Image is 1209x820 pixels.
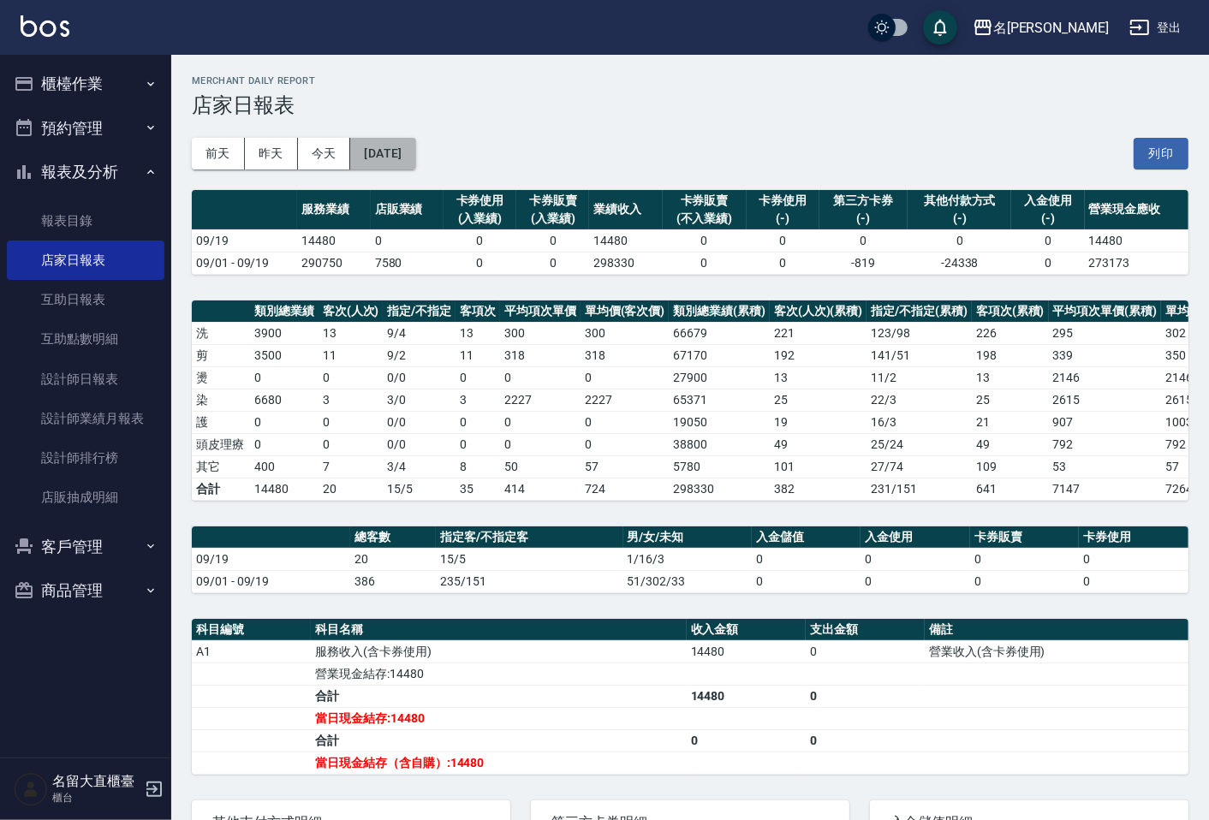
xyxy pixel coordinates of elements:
td: 6680 [250,389,319,411]
a: 店家日報表 [7,241,164,280]
td: 0 [581,411,670,433]
td: 198 [972,344,1049,366]
th: 卡券販賣 [970,526,1080,549]
td: 3 [456,389,500,411]
td: 當日現金結存:14480 [311,707,686,729]
td: 7 [319,455,384,478]
td: 0 [861,548,970,570]
th: 卡券使用 [1079,526,1188,549]
div: 卡券使用 [751,192,815,210]
th: 入金儲值 [752,526,861,549]
th: 支出金額 [806,619,925,641]
th: 客次(人次)(累積) [770,300,867,323]
div: 名[PERSON_NAME] [993,17,1109,39]
td: 0 [806,640,925,663]
td: 0 [444,252,516,274]
td: 3500 [250,344,319,366]
td: 51/302/33 [623,570,752,592]
h3: 店家日報表 [192,93,1188,117]
td: 27900 [669,366,770,389]
button: 名[PERSON_NAME] [966,10,1116,45]
td: 13 [972,366,1049,389]
td: 0 [861,570,970,592]
td: 295 [1049,322,1162,344]
button: 登出 [1123,12,1188,44]
td: 當日現金結存（含自購）:14480 [311,752,686,774]
div: 第三方卡券 [824,192,903,210]
td: 53 [1049,455,1162,478]
th: 總客數 [350,526,436,549]
td: 13 [770,366,867,389]
td: 641 [972,478,1049,500]
td: 9 / 2 [383,344,456,366]
a: 報表目錄 [7,201,164,241]
td: 13 [456,322,500,344]
td: 0 [663,252,747,274]
td: 19 [770,411,867,433]
td: 營業收入(含卡券使用) [925,640,1188,663]
td: 0 [500,411,581,433]
table: a dense table [192,619,1188,775]
td: 0 [747,229,819,252]
td: 營業現金結存:14480 [311,663,686,685]
td: 298330 [669,478,770,500]
td: 0 [456,411,500,433]
td: 109 [972,455,1049,478]
td: 400 [250,455,319,478]
th: 業績收入 [589,190,662,230]
a: 互助點數明細 [7,319,164,359]
div: (-) [1015,210,1080,228]
td: 0 [319,411,384,433]
td: 合計 [192,478,250,500]
div: (-) [824,210,903,228]
td: 3 [319,389,384,411]
img: Logo [21,15,69,37]
td: 0 [908,229,1011,252]
button: 預約管理 [7,106,164,151]
td: 3 / 4 [383,455,456,478]
td: 20 [350,548,436,570]
td: 14480 [687,640,806,663]
button: 客戶管理 [7,525,164,569]
td: 0 [516,229,589,252]
th: 平均項次單價 [500,300,581,323]
td: 11 [319,344,384,366]
td: 66679 [669,322,770,344]
button: 昨天 [245,138,298,169]
table: a dense table [192,526,1188,593]
th: 男/女/未知 [623,526,752,549]
td: 09/01 - 09/19 [192,252,297,274]
td: 09/19 [192,548,350,570]
td: 792 [1049,433,1162,455]
td: 15/5 [436,548,622,570]
td: 14480 [250,478,319,500]
td: 0 [1079,570,1188,592]
td: 14480 [1085,229,1188,252]
button: 前天 [192,138,245,169]
div: (-) [751,210,815,228]
td: 49 [972,433,1049,455]
div: (入業績) [448,210,512,228]
div: (-) [912,210,1007,228]
div: 入金使用 [1015,192,1080,210]
td: 染 [192,389,250,411]
td: 298330 [589,252,662,274]
td: 0 [456,433,500,455]
th: 單均價(客次價) [581,300,670,323]
td: 27 / 74 [867,455,972,478]
td: 14480 [297,229,370,252]
div: 卡券販賣 [521,192,585,210]
td: 382 [770,478,867,500]
th: 類別總業績(累積) [669,300,770,323]
th: 客次(人次) [319,300,384,323]
td: 907 [1049,411,1162,433]
td: 318 [581,344,670,366]
td: A1 [192,640,311,663]
td: 226 [972,322,1049,344]
th: 科目編號 [192,619,311,641]
th: 入金使用 [861,526,970,549]
td: 0 [516,252,589,274]
td: 192 [770,344,867,366]
td: 0 [752,570,861,592]
th: 客項次 [456,300,500,323]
